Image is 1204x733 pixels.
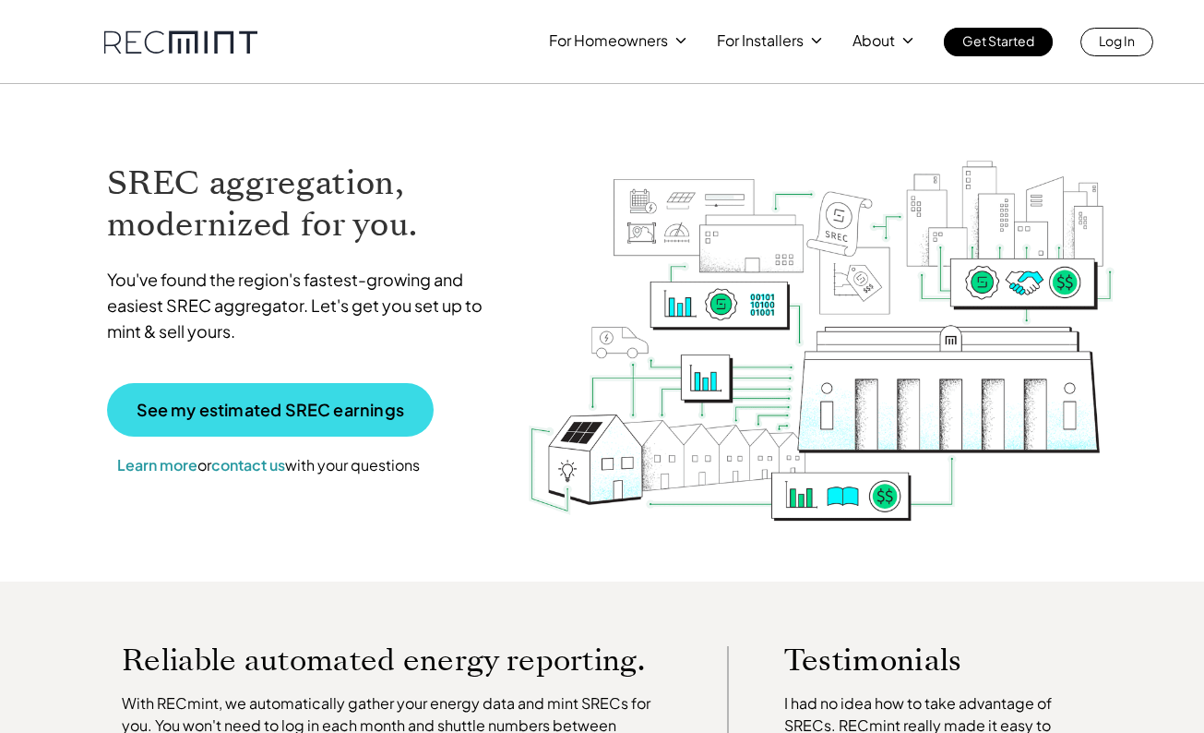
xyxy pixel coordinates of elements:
[549,28,668,54] p: For Homeowners
[944,28,1053,56] a: Get Started
[717,28,804,54] p: For Installers
[1099,28,1135,54] p: Log In
[122,646,672,674] p: Reliable automated energy reporting.
[107,453,430,477] p: or with your questions
[1080,28,1153,56] a: Log In
[107,383,434,437] a: See my estimated SREC earnings
[962,28,1034,54] p: Get Started
[137,402,404,418] p: See my estimated SREC earnings
[784,646,1059,674] p: Testimonials
[107,162,500,246] h1: SREC aggregation, modernized for you.
[211,455,285,475] a: contact us
[117,455,197,475] a: Learn more
[107,267,500,344] p: You've found the region's fastest-growing and easiest SREC aggregator. Let's get you set up to mi...
[527,112,1115,526] img: RECmint value cycle
[852,28,895,54] p: About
